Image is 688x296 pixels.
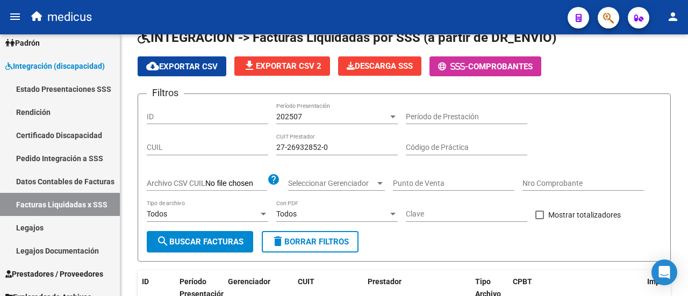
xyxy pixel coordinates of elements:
button: Buscar Facturas [147,231,253,252]
button: Borrar Filtros [262,231,359,252]
span: Prestadores / Proveedores [5,268,103,280]
div: Open Intercom Messenger [651,259,677,285]
button: Descarga SSS [338,56,421,76]
span: Todos [276,210,297,218]
span: Descarga SSS [347,61,413,71]
span: medicus [47,5,92,29]
mat-icon: menu [9,10,21,23]
mat-icon: search [156,235,169,248]
span: INTEGRACION -> Facturas Liquidadas por SSS (a partir de DR_ENVIO) [138,30,556,45]
mat-icon: cloud_download [146,60,159,73]
mat-icon: file_download [243,59,256,72]
span: Todos [147,210,167,218]
span: Prestador [368,277,402,286]
input: Archivo CSV CUIL [205,179,267,189]
span: CPBT [513,277,532,286]
span: Gerenciador [228,277,270,286]
button: Exportar CSV 2 [234,56,330,76]
button: Exportar CSV [138,56,226,76]
span: Mostrar totalizadores [548,208,621,221]
app-download-masive: Descarga masiva de comprobantes (adjuntos) [338,56,421,76]
span: CUIT [298,277,314,286]
span: Exportar CSV [146,62,218,71]
mat-icon: delete [271,235,284,248]
span: Exportar CSV 2 [243,61,321,71]
button: -Comprobantes [429,56,541,76]
span: Borrar Filtros [271,237,349,247]
span: - [438,62,468,71]
mat-icon: person [666,10,679,23]
span: ID [142,277,149,286]
span: Archivo CSV CUIL [147,179,205,187]
span: Comprobantes [468,62,533,71]
span: Padrón [5,37,40,49]
mat-icon: help [267,173,280,186]
h3: Filtros [147,85,184,100]
span: Seleccionar Gerenciador [288,179,375,188]
span: Integración (discapacidad) [5,60,105,72]
span: 202507 [276,112,302,121]
span: Buscar Facturas [156,237,243,247]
